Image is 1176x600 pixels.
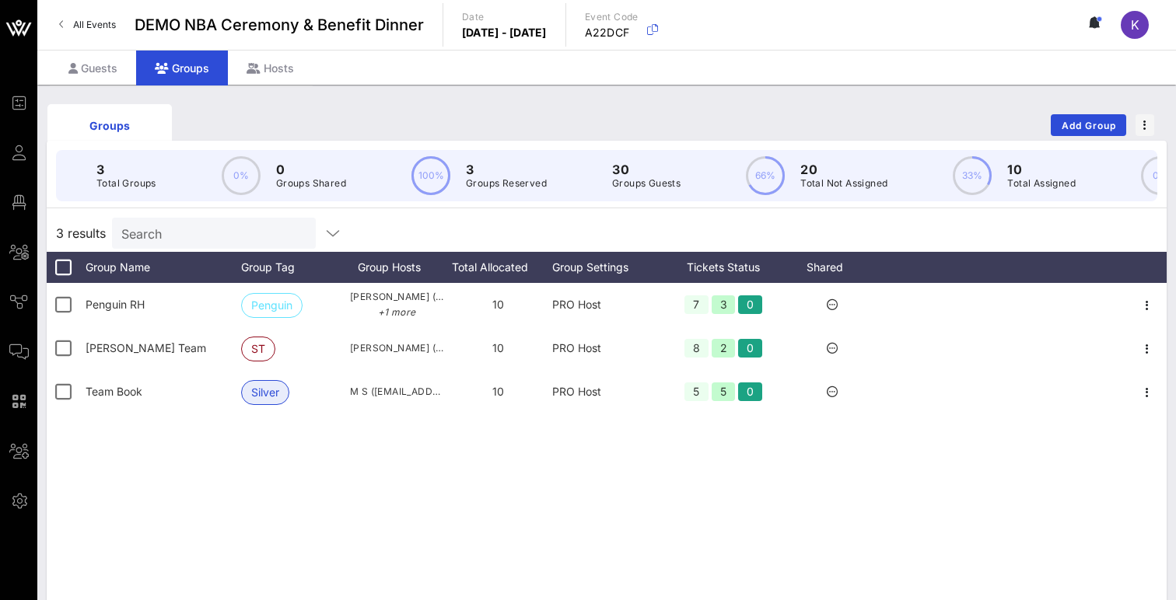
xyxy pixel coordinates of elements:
[59,117,160,134] div: Groups
[50,51,136,85] div: Guests
[96,176,156,191] p: Total Groups
[276,160,346,179] p: 0
[466,176,547,191] p: Groups Reserved
[684,382,709,401] div: 5
[552,252,661,283] div: Group Settings
[350,305,443,320] p: +1 more
[552,370,661,413] div: PRO Host
[228,51,313,85] div: Hosts
[800,176,887,191] p: Total Not Assigned
[492,341,504,354] span: 10
[136,51,228,85] div: Groups
[684,339,709,358] div: 8
[443,252,552,283] div: Total Allocated
[466,160,547,179] p: 3
[612,160,681,179] p: 30
[712,382,736,401] div: 5
[135,13,424,37] span: DEMO NBA Ceremony & Benefit Dinner
[86,385,142,398] span: Team Book
[661,252,786,283] div: Tickets Status
[73,19,116,30] span: All Events
[251,381,279,404] span: Silver
[800,160,887,179] p: 20
[738,382,762,401] div: 0
[585,25,639,40] p: A22DCF
[86,252,241,283] div: Group Name
[86,341,206,354] span: Sandy Team
[50,12,125,37] a: All Events
[350,289,443,320] span: [PERSON_NAME] ([EMAIL_ADDRESS][DOMAIN_NAME])
[1007,176,1076,191] p: Total Assigned
[786,252,879,283] div: Shared
[276,176,346,191] p: Groups Shared
[251,337,265,361] span: ST
[86,298,145,311] span: Penguin RH
[492,298,504,311] span: 10
[350,340,443,356] span: [PERSON_NAME] ([EMAIL_ADDRESS])
[1131,17,1139,33] span: K
[1121,11,1149,39] div: K
[612,176,681,191] p: Groups Guests
[712,339,736,358] div: 2
[462,9,547,25] p: Date
[738,295,762,314] div: 0
[350,252,443,283] div: Group Hosts
[712,295,736,314] div: 3
[684,295,709,314] div: 7
[350,384,443,399] span: M S ([EMAIL_ADDRESS][DOMAIN_NAME])
[1061,120,1117,131] span: Add Group
[492,385,504,398] span: 10
[462,25,547,40] p: [DATE] - [DATE]
[251,294,292,317] span: Penguin
[552,326,661,370] div: PRO Host
[241,252,350,283] div: Group Tag
[585,9,639,25] p: Event Code
[552,283,661,326] div: PRO Host
[96,160,156,179] p: 3
[738,339,762,358] div: 0
[1051,114,1126,136] button: Add Group
[1007,160,1076,179] p: 10
[56,224,106,242] span: 3 results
